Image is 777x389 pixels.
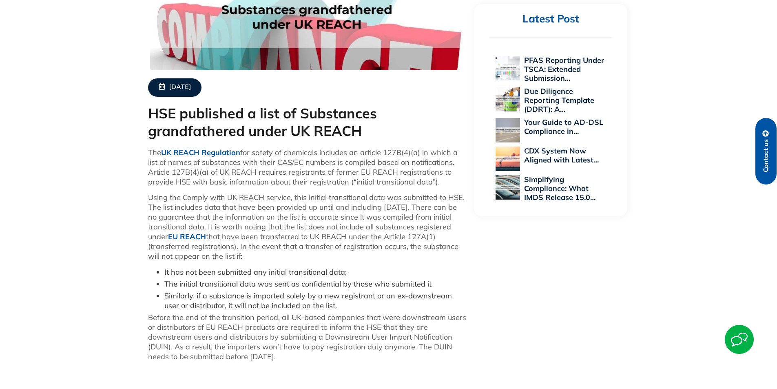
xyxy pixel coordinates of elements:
p: The for safety of chemicals includes an article 127B(4)(a) in which a list of names of substances... [148,148,466,187]
a: Contact us [755,118,777,184]
p: Before the end of the transition period, all UK-based companies that were downstream users or dis... [148,313,466,362]
a: Due Diligence Reporting Template (DDRT): A… [524,87,594,114]
a: PFAS Reporting Under TSCA: Extended Submission… [524,56,604,83]
img: PFAS Reporting Under TSCA: Extended Submission Period and Compliance Implications [496,56,520,80]
img: Due Diligence Reporting Template (DDRT): A Supplier’s Roadmap to Compliance [496,87,520,111]
li: It has not been submitted any initial transitional data; [164,267,466,277]
img: Start Chat [725,325,754,354]
span: [DATE] [169,83,191,92]
a: [DATE] [148,78,201,97]
span: Contact us [762,139,770,172]
a: CDX System Now Aligned with Latest… [524,146,599,164]
h2: Latest Post [489,12,612,26]
a: EU REACH [168,232,206,241]
li: The initial transitional data was sent as confidential by those who submitted it [164,279,466,289]
p: Using the Comply with UK REACH service, this initial transitional data was submitted to HSE. The ... [148,193,466,261]
img: Your Guide to AD-DSL Compliance in the Aerospace and Defense Industry [496,118,520,142]
li: Similarly, if a substance is imported solely by a new registrant or an ex-downstream user or dist... [164,291,466,311]
h1: HSE published a list of Substances grandfathered under UK REACH [148,105,466,140]
img: CDX System Now Aligned with Latest EU POPs Rules [496,147,520,171]
a: UK REACH Regulation [161,148,240,157]
a: Simplifying Compliance: What IMDS Release 15.0… [524,175,595,202]
a: Your Guide to AD-DSL Compliance in… [524,118,603,136]
img: Simplifying Compliance: What IMDS Release 15.0 Means for PCF Reporting [496,175,520,200]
